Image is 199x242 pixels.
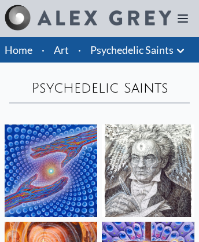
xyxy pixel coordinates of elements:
[90,42,174,58] a: Psychedelic Saints
[73,37,86,63] li: ·
[9,79,190,97] div: Psychedelic Saints
[54,42,69,58] a: Art
[5,43,32,56] a: Home
[37,37,49,63] li: ·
